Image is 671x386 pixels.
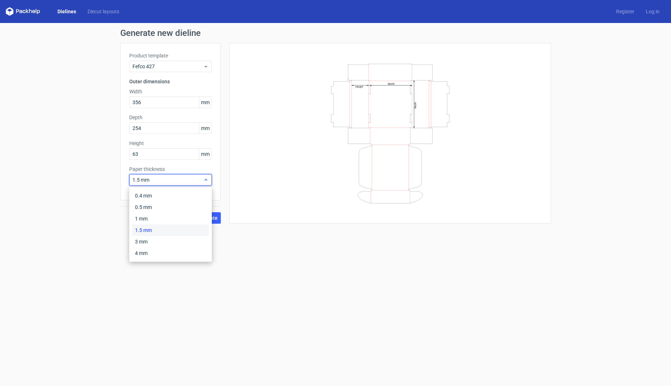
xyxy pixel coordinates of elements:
[132,224,209,236] div: 1.5 mm
[414,102,417,108] text: Depth
[388,82,395,85] text: Width
[132,201,209,213] div: 0.5 mm
[132,176,203,183] span: 1.5 mm
[129,52,212,59] label: Product template
[132,236,209,247] div: 3 mm
[129,140,212,147] label: Height
[132,190,209,201] div: 0.4 mm
[610,8,640,15] a: Register
[120,29,551,37] h1: Generate new dieline
[129,78,212,85] h3: Outer dimensions
[132,63,203,70] span: Fefco 427
[129,166,212,173] label: Paper thickness
[82,8,125,15] a: Diecut layouts
[199,123,211,134] span: mm
[129,88,212,95] label: Width
[129,114,212,121] label: Depth
[132,247,209,259] div: 4 mm
[52,8,82,15] a: Dielines
[355,85,363,88] text: Height
[199,149,211,159] span: mm
[132,213,209,224] div: 1 mm
[199,97,211,108] span: mm
[640,8,665,15] a: Log in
